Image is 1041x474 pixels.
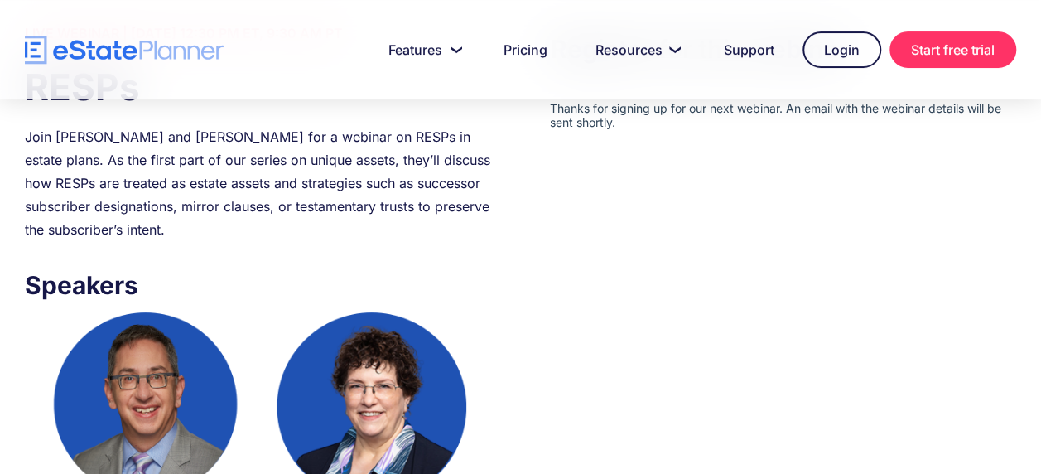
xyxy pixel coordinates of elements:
[484,33,567,66] a: Pricing
[25,36,224,65] a: home
[369,33,475,66] a: Features
[25,266,491,304] h3: Speakers
[576,33,696,66] a: Resources
[889,31,1016,68] a: Start free trial
[550,101,1016,416] iframe: Form 0
[802,31,881,68] a: Login
[25,125,491,241] div: Join [PERSON_NAME] and [PERSON_NAME] for a webinar on RESPs in estate plans. As the first part of...
[704,33,794,66] a: Support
